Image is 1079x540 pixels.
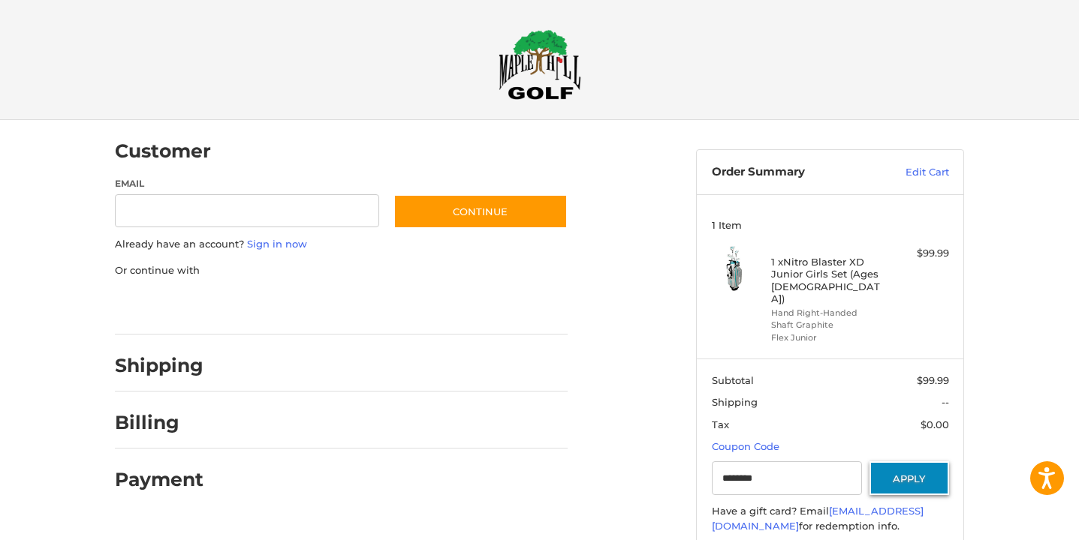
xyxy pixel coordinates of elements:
div: Have a gift card? Email for redemption info. [712,504,949,533]
h3: Order Summary [712,165,873,180]
span: Shipping [712,396,758,408]
li: Hand Right-Handed [771,307,886,319]
iframe: PayPal-paypal [110,292,223,319]
div: $99.99 [890,246,949,261]
button: Continue [393,194,568,229]
span: -- [942,396,949,408]
a: Sign in now [247,238,307,250]
a: [EMAIL_ADDRESS][DOMAIN_NAME] [712,505,924,532]
iframe: PayPal-paylater [237,292,350,319]
span: Tax [712,418,729,430]
p: Already have an account? [115,237,568,252]
iframe: PayPal-venmo [365,292,478,319]
span: Subtotal [712,374,754,386]
iframe: Google Customer Reviews [955,499,1079,540]
h2: Shipping [115,354,203,377]
h2: Customer [115,139,211,163]
span: $0.00 [921,418,949,430]
a: Edit Cart [873,165,949,180]
h3: 1 Item [712,219,949,231]
li: Flex Junior [771,331,886,344]
button: Apply [870,461,949,495]
span: $99.99 [917,374,949,386]
h2: Billing [115,411,203,434]
p: Or continue with [115,263,568,278]
img: Maple Hill Golf [499,29,581,100]
label: Email [115,177,379,190]
input: Gift Certificate or Coupon Code [712,461,863,495]
h4: 1 x Nitro Blaster XD Junior Girls Set (Ages [DEMOGRAPHIC_DATA]) [771,256,886,304]
a: Coupon Code [712,440,779,452]
h2: Payment [115,468,203,491]
li: Shaft Graphite [771,319,886,331]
